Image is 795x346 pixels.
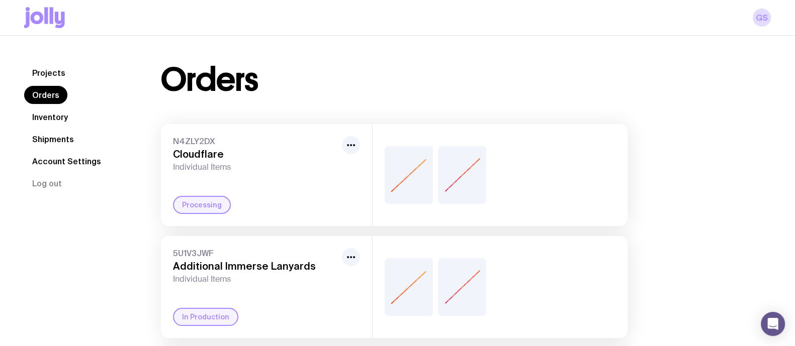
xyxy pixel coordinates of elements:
[24,130,82,148] a: Shipments
[173,148,338,160] h3: Cloudflare
[173,260,338,272] h3: Additional Immerse Lanyards
[761,312,785,336] div: Open Intercom Messenger
[753,9,771,27] a: GS
[24,152,109,170] a: Account Settings
[173,248,338,258] span: 5U1V3JWF
[24,86,67,104] a: Orders
[24,108,76,126] a: Inventory
[161,64,258,96] h1: Orders
[24,174,70,192] button: Log out
[173,308,238,326] div: In Production
[173,162,338,172] span: Individual Items
[173,274,338,284] span: Individual Items
[173,196,231,214] div: Processing
[173,136,338,146] span: N4ZLY2DX
[24,64,73,82] a: Projects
